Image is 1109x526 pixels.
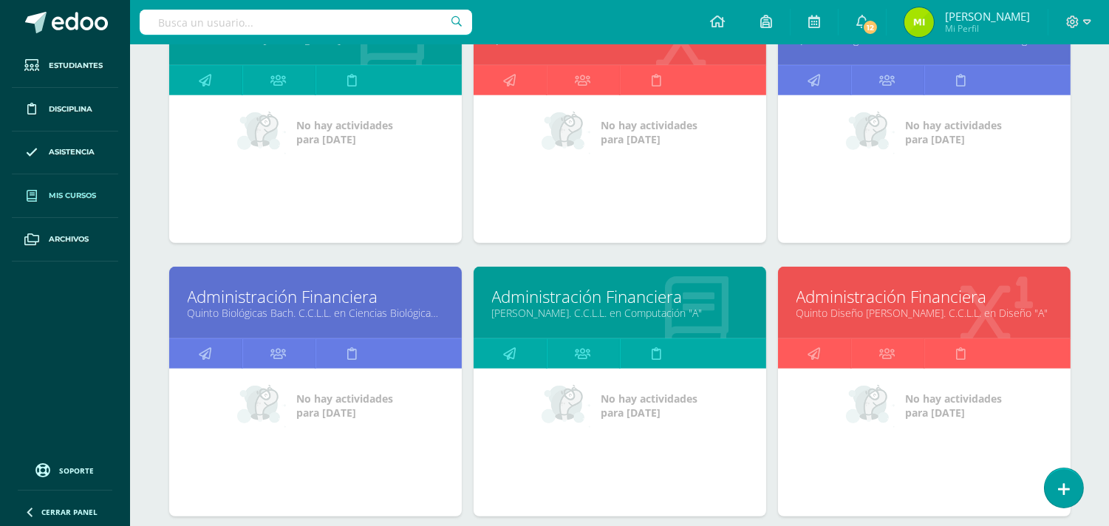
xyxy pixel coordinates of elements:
span: Estudiantes [49,60,103,72]
img: ad1c524e53ec0854ffe967ebba5dabc8.png [904,7,934,37]
img: no_activities_small.png [846,110,895,154]
a: Quinto Biológicas Bach. C.C.L.L. en Ciencias Biológicas "B" [188,306,443,320]
span: Soporte [60,465,95,476]
span: No hay actividades para [DATE] [296,118,393,146]
img: no_activities_small.png [542,383,590,428]
span: 12 [862,19,878,35]
span: Disciplina [49,103,92,115]
a: [PERSON_NAME]. C.C.L.L. en Computación "A" [492,306,748,320]
a: Soporte [18,460,112,479]
span: Archivos [49,233,89,245]
a: Administración Financiera [492,285,748,308]
a: Quinto Diseño [PERSON_NAME]. C.C.L.L. en Diseño "A" [796,306,1052,320]
span: Mis cursos [49,190,96,202]
span: No hay actividades para [DATE] [601,392,697,420]
span: Mi Perfil [945,22,1030,35]
a: Administración Financiera [188,285,443,308]
a: Archivos [12,218,118,262]
a: Administración Financiera [796,285,1052,308]
a: Disciplina [12,88,118,131]
span: No hay actividades para [DATE] [905,118,1002,146]
img: no_activities_small.png [237,110,286,154]
span: [PERSON_NAME] [945,9,1030,24]
img: no_activities_small.png [846,383,895,428]
span: Cerrar panel [41,507,98,517]
a: Estudiantes [12,44,118,88]
span: Asistencia [49,146,95,158]
a: Mis cursos [12,174,118,218]
img: no_activities_small.png [542,110,590,154]
a: Asistencia [12,131,118,175]
span: No hay actividades para [DATE] [905,392,1002,420]
input: Busca un usuario... [140,10,472,35]
span: No hay actividades para [DATE] [601,118,697,146]
span: No hay actividades para [DATE] [296,392,393,420]
img: no_activities_small.png [237,383,286,428]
